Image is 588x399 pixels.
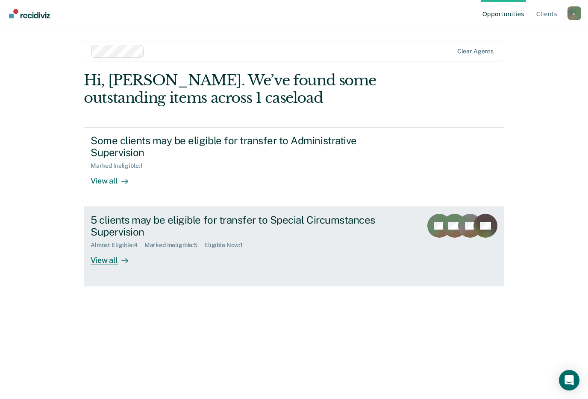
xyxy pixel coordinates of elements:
[559,370,579,390] div: Open Intercom Messenger
[91,249,138,265] div: View all
[84,207,504,286] a: 5 clients may be eligible for transfer to Special Circumstances SupervisionAlmost Eligible:4Marke...
[91,162,149,169] div: Marked Ineligible : 1
[457,48,494,55] div: Clear agents
[91,134,391,159] div: Some clients may be eligible for transfer to Administrative Supervision
[84,72,420,107] div: Hi, [PERSON_NAME]. We’ve found some outstanding items across 1 caseload
[84,127,504,207] a: Some clients may be eligible for transfer to Administrative SupervisionMarked Ineligible:1View all
[91,214,391,239] div: 5 clients may be eligible for transfer to Special Circumstances Supervision
[91,242,144,249] div: Almost Eligible : 4
[9,9,50,18] img: Recidiviz
[204,242,250,249] div: Eligible Now : 1
[91,169,138,186] div: View all
[144,242,204,249] div: Marked Ineligible : 5
[567,6,581,20] button: Profile dropdown button
[567,6,581,20] div: c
